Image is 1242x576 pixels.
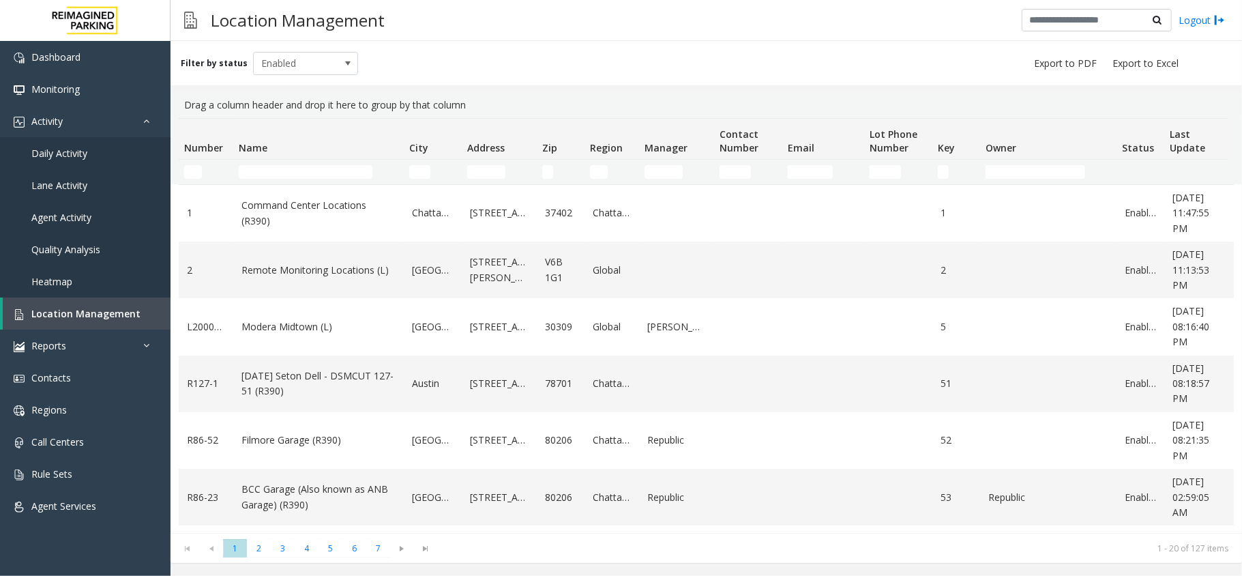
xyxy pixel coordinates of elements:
[720,165,751,179] input: Contact Number Filter
[31,371,71,384] span: Contacts
[1125,376,1156,391] a: Enabled
[986,141,1016,154] span: Owner
[181,57,248,70] label: Filter by status
[409,165,430,179] input: City Filter
[470,376,529,391] a: [STREET_ADDRESS]
[14,437,25,448] img: 'icon'
[31,500,96,513] span: Agent Services
[414,539,438,558] span: Go to the last page
[590,141,623,154] span: Region
[782,160,864,184] td: Email Filter
[864,160,932,184] td: Lot Phone Number Filter
[1117,119,1164,160] th: Status
[412,433,454,448] a: [GEOGRAPHIC_DATA]
[545,255,576,285] a: V6B 1G1
[31,403,67,416] span: Regions
[545,376,576,391] a: 78701
[1214,13,1225,27] img: logout
[593,376,631,391] a: Chattanooga
[585,160,639,184] td: Region Filter
[720,128,758,154] span: Contact Number
[14,405,25,416] img: 'icon'
[941,263,972,278] a: 2
[233,160,404,184] td: Name Filter
[342,539,366,558] span: Page 6
[980,160,1117,184] td: Owner Filter
[31,307,141,320] span: Location Management
[14,309,25,320] img: 'icon'
[1034,57,1097,70] span: Export to PDF
[187,319,225,334] a: L20000500
[545,319,576,334] a: 30309
[462,160,537,184] td: Address Filter
[254,53,337,74] span: Enabled
[1172,418,1224,463] a: [DATE] 08:21:35 PM
[319,539,342,558] span: Page 5
[404,160,462,184] td: City Filter
[941,319,972,334] a: 5
[409,141,428,154] span: City
[938,141,955,154] span: Key
[986,165,1085,179] input: Owner Filter
[417,543,435,554] span: Go to the last page
[788,165,833,179] input: Email Filter
[1125,205,1156,220] a: Enabled
[647,319,706,334] a: [PERSON_NAME]
[467,165,505,179] input: Address Filter
[1164,160,1232,184] td: Last Update Filter
[590,165,608,179] input: Region Filter
[1179,13,1225,27] a: Logout
[14,502,25,513] img: 'icon'
[31,339,66,352] span: Reports
[932,160,980,184] td: Key Filter
[1172,191,1209,235] span: [DATE] 11:47:55 PM
[1125,319,1156,334] a: Enabled
[1172,474,1224,520] a: [DATE] 02:59:05 AM
[241,263,396,278] a: Remote Monitoring Locations (L)
[31,275,72,288] span: Heatmap
[412,319,454,334] a: [GEOGRAPHIC_DATA]
[179,92,1234,118] div: Drag a column header and drop it here to group by that column
[470,433,529,448] a: [STREET_ADDRESS]
[3,298,171,330] a: Location Management
[14,53,25,63] img: 'icon'
[470,255,529,285] a: [STREET_ADDRESS][PERSON_NAME]
[239,165,372,179] input: Name Filter
[1170,128,1205,154] span: Last Update
[31,243,100,256] span: Quality Analysis
[714,160,782,184] td: Contact Number Filter
[1107,54,1184,73] button: Export to Excel
[31,179,87,192] span: Lane Activity
[171,118,1242,533] div: Data table
[988,490,1108,505] a: Republic
[938,165,949,179] input: Key Filter
[593,319,631,334] a: Global
[31,467,72,480] span: Rule Sets
[1172,304,1224,349] a: [DATE] 08:16:40 PM
[647,433,706,448] a: Republic
[187,376,225,391] a: R127-1
[223,539,247,558] span: Page 1
[1172,532,1209,575] span: [DATE] 08:23:10 PM
[941,490,972,505] a: 53
[593,263,631,278] a: Global
[14,117,25,128] img: 'icon'
[1172,475,1209,519] span: [DATE] 02:59:05 AM
[412,376,454,391] a: Austin
[542,141,557,154] span: Zip
[412,205,454,220] a: Chattanooga
[184,165,202,179] input: Number Filter
[645,141,687,154] span: Manager
[241,319,396,334] a: Modera Midtown (L)
[204,3,391,37] h3: Location Management
[941,433,972,448] a: 52
[1125,490,1156,505] a: Enabled
[390,539,414,558] span: Go to the next page
[941,376,972,391] a: 51
[14,85,25,96] img: 'icon'
[470,319,529,334] a: [STREET_ADDRESS]
[1172,190,1224,236] a: [DATE] 11:47:55 PM
[31,115,63,128] span: Activity
[14,373,25,384] img: 'icon'
[537,160,585,184] td: Zip Filter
